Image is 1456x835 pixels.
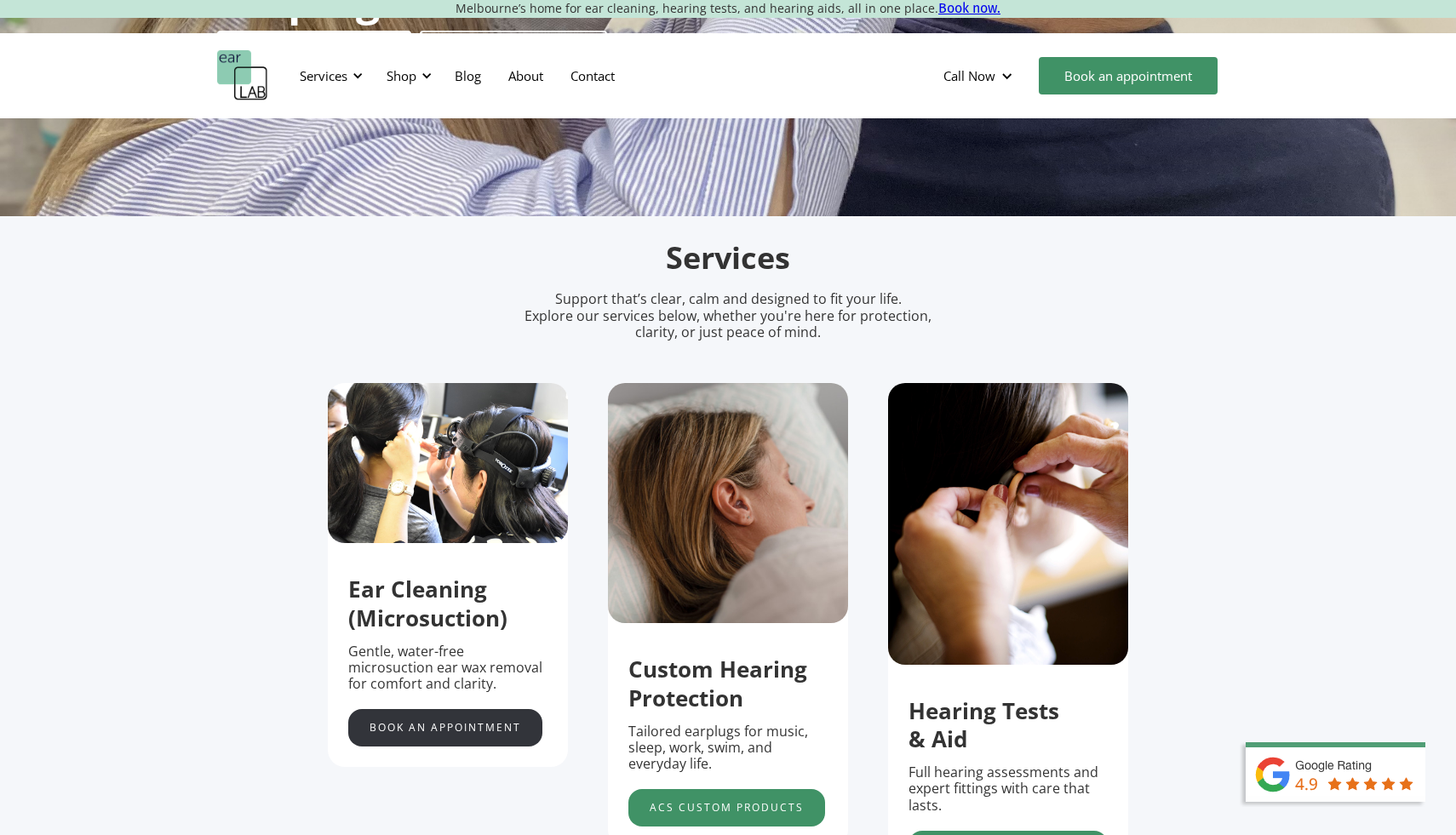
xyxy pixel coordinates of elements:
[495,51,557,100] a: About
[348,709,542,746] a: Book an appointment
[376,50,437,101] div: Shop
[328,238,1128,278] h2: Services
[387,67,416,84] div: Shop
[289,50,368,101] div: Services
[909,764,1108,814] p: Full hearing assessments and expert fittings with care that lasts.
[888,383,1128,665] img: putting hearing protection in
[557,51,628,100] a: Contact
[628,723,828,773] p: Tailored earplugs for music, sleep, work, swim, and everyday life.
[502,291,954,340] p: Support that’s clear, calm and designed to fit your life. Explore our services below, whether you...
[628,654,807,713] strong: Custom Hearing Protection
[943,67,995,84] div: Call Now
[217,31,411,71] a: Shop Hearing Protection
[300,67,347,84] div: Services
[348,574,507,633] strong: Ear Cleaning (Microsuction)
[930,50,1030,101] div: Call Now
[441,51,495,100] a: Blog
[1039,57,1218,94] a: Book an appointment
[420,31,607,71] a: Book Ear Wax Removal
[909,695,1059,755] strong: Hearing Tests & Aid
[628,789,825,826] a: acs custom products
[328,383,568,767] div: 1 of 5
[348,643,547,693] p: Gentle, water-free microsuction ear wax removal for comfort and clarity.
[217,50,268,101] a: home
